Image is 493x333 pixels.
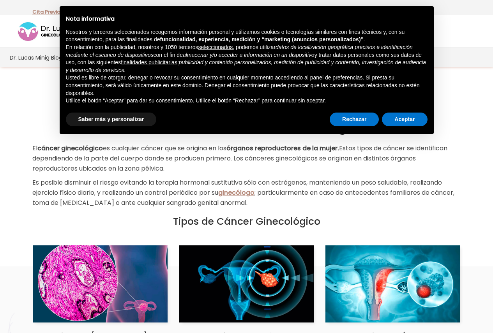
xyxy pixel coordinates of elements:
em: almacenar y/o acceder a información en un dispositivo [183,52,315,58]
a: Cita Previa [32,8,60,16]
p: En relación con la publicidad, nosotros y 1050 terceros , podemos utilizar con el fin de y tratar... [66,44,428,74]
button: Saber más y personalizar [66,113,157,127]
p: Usted es libre de otorgar, denegar o revocar su consentimiento en cualquier momento accediendo al... [66,74,428,97]
a: Dr. Lucas Minig [9,48,50,67]
em: publicidad y contenido personalizados, medición de publicidad y contenido, investigación de audie... [66,59,426,73]
h2: Tipos de Cáncer Ginecológico [32,216,461,227]
p: Utilice el botón “Aceptar” para dar su consentimiento. Utilice el botón “Rechazar” para continuar... [66,97,428,105]
h2: Nota informativa [66,16,428,22]
em: datos de localización geográfica precisos e identificación mediante el escaneo de dispositivos [66,44,413,58]
span: Biografía [51,53,75,62]
p: Nosotros y terceros seleccionados recogemos información personal y utilizamos cookies o tecnologí... [66,28,428,44]
b: cáncer ginecológico [37,144,103,153]
span: Dr. Lucas Minig [10,53,49,62]
button: finalidades publicitarias [121,59,177,67]
button: Aceptar [382,113,427,127]
a: Cáncer de Ovarios - Cáncer Ginecológicos España [179,279,314,288]
b: órganos reproductores de la mujer. [226,144,339,153]
a: ginecólogo [218,188,254,197]
button: seleccionados [198,44,233,51]
a: Cáncer Ginecológico de Utero Dr Lucas Minig [325,279,460,288]
img: Cáncer Ginecológico de Utero Dr Lucas Minig [325,245,460,322]
a: Cáncer Ginecológico de Cuello Uterino [33,279,168,288]
img: Cáncer Ginecológico de Cuello Uterino [33,245,168,322]
h1: ¿Qué es el Cáncer Ginecológico? [32,115,461,136]
a: Biografía [50,48,76,67]
p: Es posible disminuir el riesgo evitando la terapia hormonal sustitutiva sólo con estrógenos, mant... [32,178,461,208]
p: El es cualquier cáncer que se origina en los Estos tipos de cáncer se identifican dependiendo de ... [32,143,461,174]
img: Cáncer de Ovarios - Cáncer Ginecológicos España [179,245,314,322]
button: Rechazar [330,113,379,127]
p: - [32,7,63,17]
strong: funcionalidad, experiencia, medición y “marketing (anuncios personalizados)” [160,36,364,42]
